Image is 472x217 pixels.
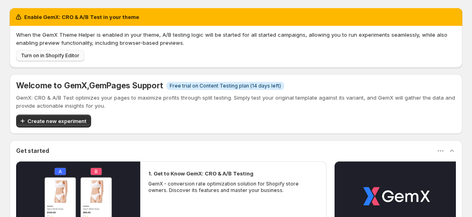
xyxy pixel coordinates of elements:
[170,83,281,89] span: Free trial on Content Testing plan (14 days left)
[27,117,86,125] span: Create new experiment
[16,94,456,110] p: GemX: CRO & A/B Test optimizes your pages to maximize profits through split testing. Simply test ...
[16,50,84,61] button: Turn on in Shopify Editor
[16,31,456,47] p: When the GemX Theme Helper is enabled in your theme, A/B testing logic will be started for all st...
[16,147,49,155] h3: Get started
[148,181,318,194] p: GemX - conversion rate optimization solution for Shopify store owners. Discover its features and ...
[148,169,254,177] h2: 1. Get to Know GemX: CRO & A/B Testing
[87,81,163,90] span: , GemPages Support
[21,52,79,59] span: Turn on in Shopify Editor
[16,115,91,127] button: Create new experiment
[24,13,139,21] h2: Enable GemX: CRO & A/B Test in your theme
[16,81,163,90] h5: Welcome to GemX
